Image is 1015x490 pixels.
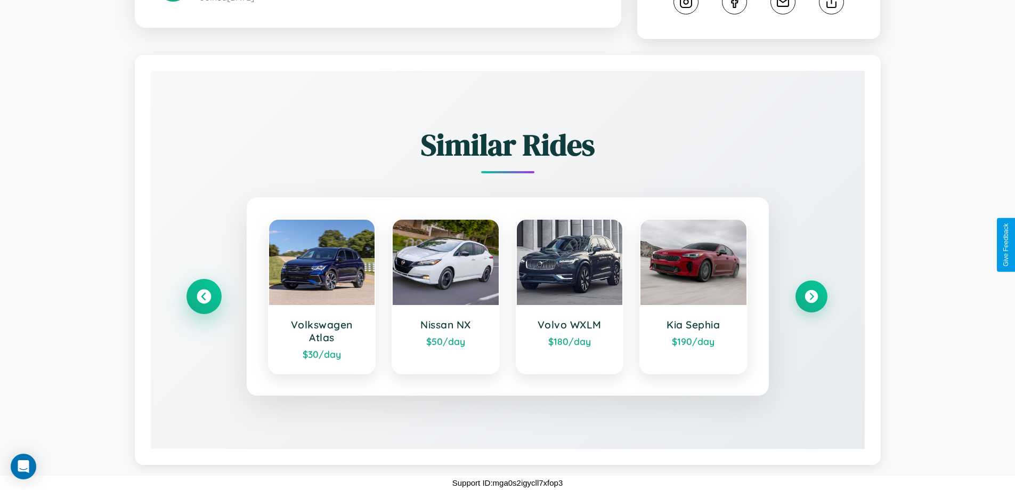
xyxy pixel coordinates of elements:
[188,124,827,165] h2: Similar Rides
[403,335,488,347] div: $ 50 /day
[280,348,364,360] div: $ 30 /day
[392,219,500,374] a: Nissan NX$50/day
[527,335,612,347] div: $ 180 /day
[516,219,624,374] a: Volvo WXLM$180/day
[651,335,736,347] div: $ 190 /day
[639,219,748,374] a: Kia Sephia$190/day
[452,476,563,490] p: Support ID: mga0s2igycll7xfop3
[268,219,376,374] a: Volkswagen Atlas$30/day
[403,318,488,331] h3: Nissan NX
[11,454,36,479] div: Open Intercom Messenger
[651,318,736,331] h3: Kia Sephia
[280,318,364,344] h3: Volkswagen Atlas
[527,318,612,331] h3: Volvo WXLM
[1002,223,1010,267] div: Give Feedback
